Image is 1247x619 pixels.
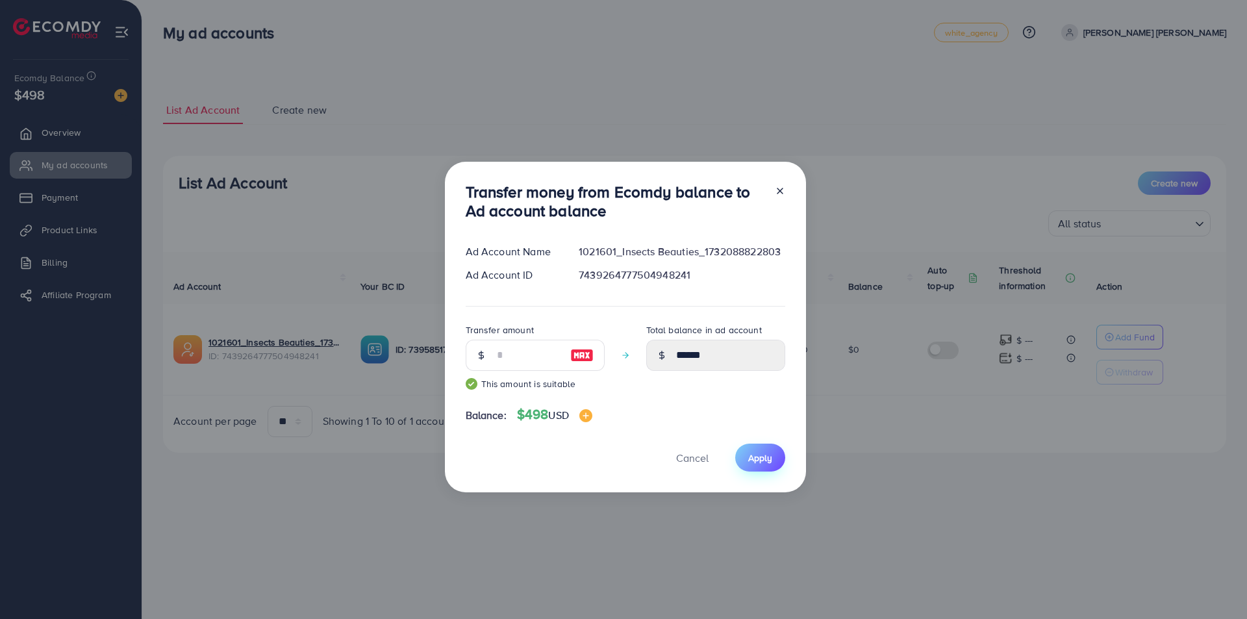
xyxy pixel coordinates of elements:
[455,268,569,283] div: Ad Account ID
[748,451,772,464] span: Apply
[548,408,568,422] span: USD
[568,244,795,259] div: 1021601_Insects Beauties_1732088822803
[466,408,507,423] span: Balance:
[570,347,594,363] img: image
[660,444,725,472] button: Cancel
[579,409,592,422] img: image
[735,444,785,472] button: Apply
[517,407,592,423] h4: $498
[466,377,605,390] small: This amount is suitable
[455,244,569,259] div: Ad Account Name
[466,378,477,390] img: guide
[676,451,709,465] span: Cancel
[1192,561,1237,609] iframe: Chat
[466,183,764,220] h3: Transfer money from Ecomdy balance to Ad account balance
[568,268,795,283] div: 7439264777504948241
[646,323,762,336] label: Total balance in ad account
[466,323,534,336] label: Transfer amount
